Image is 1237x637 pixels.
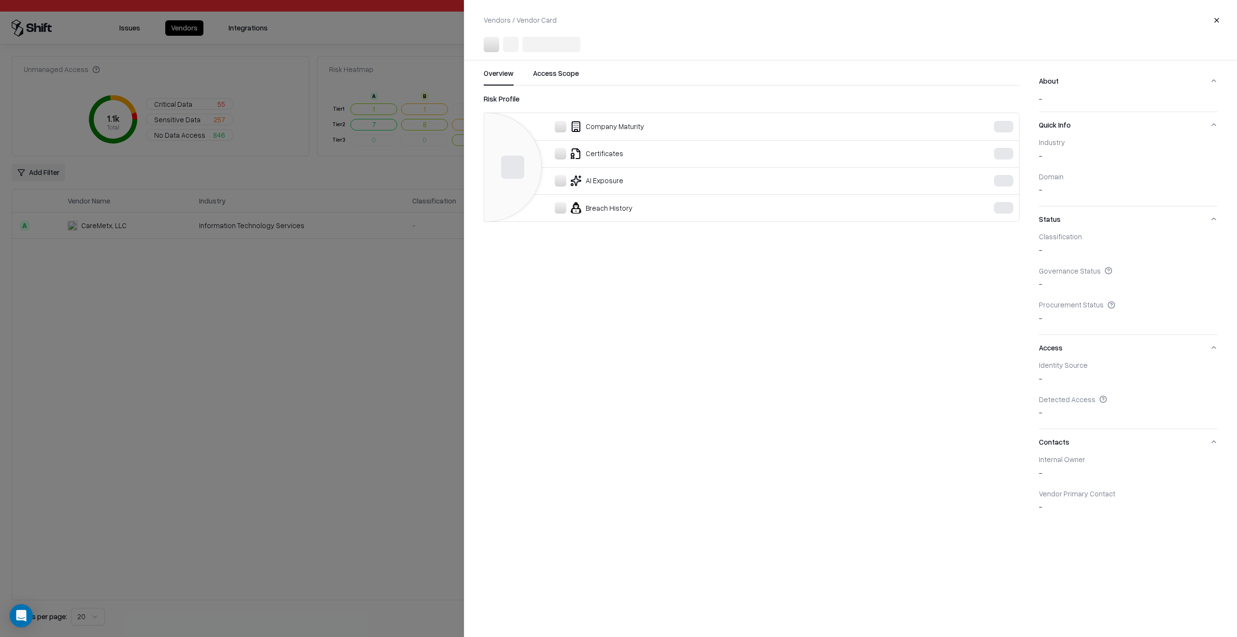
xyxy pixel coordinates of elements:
div: - [1039,313,1218,327]
button: Contacts [1039,429,1218,455]
div: Governance Status [1039,266,1218,275]
button: Access [1039,335,1218,361]
div: About [1039,94,1218,112]
button: Quick Info [1039,112,1218,138]
div: Internal Owner [1039,455,1218,463]
div: Status [1039,232,1218,334]
div: Industry [1039,138,1218,146]
div: Classification [1039,232,1218,241]
button: Status [1039,206,1218,232]
div: - [1039,407,1218,421]
div: - [1039,185,1218,198]
div: Certificates [492,148,928,159]
button: Access Scope [533,68,579,86]
div: - [1039,94,1218,112]
div: - [1039,502,1218,515]
div: Procurement Status [1039,300,1218,309]
div: Access [1039,361,1218,429]
div: Breach History [492,202,928,214]
div: - [1039,245,1218,259]
div: Risk Profile [484,93,1020,105]
div: Identity Source [1039,361,1218,369]
div: Vendor Primary Contact [1039,489,1218,498]
button: About [1039,68,1218,94]
div: - [1039,279,1218,292]
div: - [1039,468,1218,481]
p: Vendors / Vendor Card [484,15,557,25]
div: Contacts [1039,455,1218,523]
div: Quick Info [1039,138,1218,206]
div: - [1039,151,1218,164]
div: AI Exposure [492,175,928,187]
div: - [1039,374,1218,387]
div: Detected Access [1039,395,1218,404]
button: Overview [484,68,514,86]
div: Company Maturity [492,121,928,132]
div: Domain [1039,172,1218,181]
